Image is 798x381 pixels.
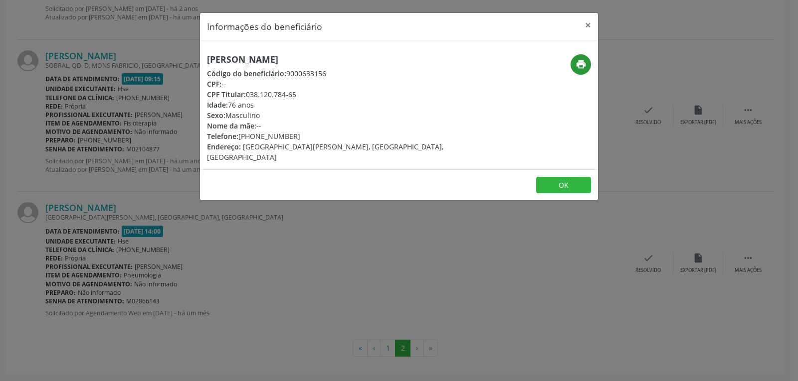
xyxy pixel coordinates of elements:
span: Nome da mãe: [207,121,256,130]
span: Idade: [207,100,228,110]
h5: [PERSON_NAME] [207,54,458,65]
span: Código do beneficiário: [207,69,286,78]
span: CPF: [207,79,221,89]
div: [PHONE_NUMBER] [207,131,458,141]
div: -- [207,121,458,131]
div: 76 anos [207,100,458,110]
span: CPF Titular: [207,90,246,99]
h5: Informações do beneficiário [207,20,322,33]
span: Endereço: [207,142,241,151]
div: 9000633156 [207,68,458,79]
button: Close [578,13,598,37]
div: 038.120.784-65 [207,89,458,100]
div: Masculino [207,110,458,121]
i: print [576,59,587,70]
span: Telefone: [207,131,238,141]
span: [GEOGRAPHIC_DATA][PERSON_NAME], [GEOGRAPHIC_DATA], [GEOGRAPHIC_DATA] [207,142,443,162]
button: OK [536,177,591,194]
button: print [571,54,591,75]
div: -- [207,79,458,89]
span: Sexo: [207,111,225,120]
